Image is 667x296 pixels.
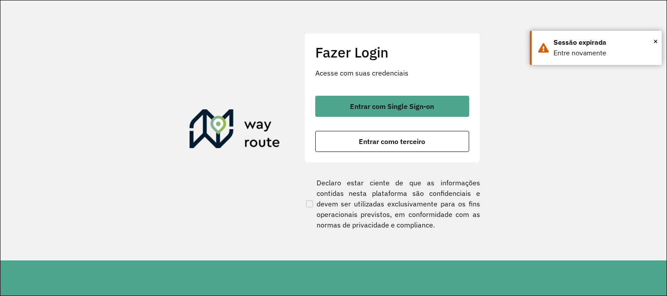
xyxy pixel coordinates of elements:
div: Sessão expirada [554,37,655,48]
div: Entre novamente [554,48,655,58]
span: × [653,35,658,48]
button: Close [653,35,658,48]
span: Entrar como terceiro [359,138,425,145]
button: button [315,131,469,152]
h2: Fazer Login [315,44,469,61]
p: Acesse com suas credenciais [315,68,469,78]
img: Roteirizador AmbevTech [190,109,280,152]
span: Entrar com Single Sign-on [350,103,434,110]
label: Declaro estar ciente de que as informações contidas nesta plataforma são confidenciais e devem se... [304,177,480,230]
button: button [315,96,469,117]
